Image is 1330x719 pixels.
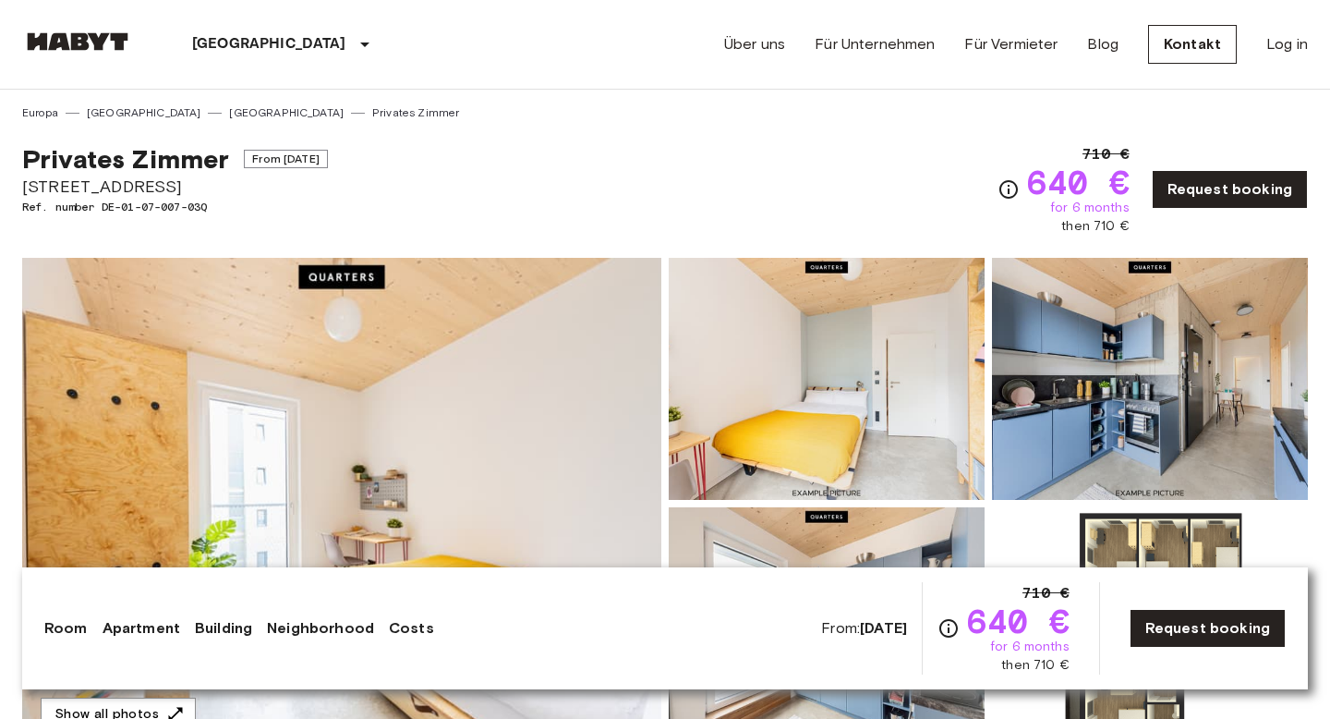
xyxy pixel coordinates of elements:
a: [GEOGRAPHIC_DATA] [229,104,344,121]
a: Blog [1087,33,1118,55]
span: From [DATE] [244,150,328,168]
a: Europa [22,104,58,121]
span: From: [821,618,907,639]
a: Room [44,617,88,640]
span: 640 € [967,604,1070,638]
svg: Check cost overview for full price breakdown. Please note that discounts apply to new joiners onl... [997,178,1020,201]
a: Kontakt [1148,25,1237,64]
span: [STREET_ADDRESS] [22,175,328,199]
span: 710 € [1022,582,1070,604]
svg: Check cost overview for full price breakdown. Please note that discounts apply to new joiners onl... [937,617,960,640]
span: 710 € [1082,143,1130,165]
img: Habyt [22,32,133,51]
a: Request booking [1152,170,1308,209]
a: Über uns [724,33,785,55]
span: for 6 months [1050,199,1130,217]
p: [GEOGRAPHIC_DATA] [192,33,346,55]
span: Privates Zimmer [22,143,229,175]
a: Für Unternehmen [815,33,935,55]
span: then 710 € [1061,217,1130,236]
span: for 6 months [990,638,1070,656]
a: Log in [1266,33,1308,55]
img: Picture of unit DE-01-07-007-03Q [669,258,985,500]
a: Für Vermieter [964,33,1058,55]
span: 640 € [1027,165,1130,199]
a: Privates Zimmer [372,104,459,121]
b: [DATE] [860,619,907,637]
a: Building [195,617,252,640]
a: Costs [389,617,434,640]
a: [GEOGRAPHIC_DATA] [87,104,201,121]
a: Request booking [1130,609,1286,648]
a: Apartment [103,617,180,640]
span: then 710 € [1001,656,1070,675]
a: Neighborhood [267,617,374,640]
span: Ref. number DE-01-07-007-03Q [22,199,328,215]
img: Picture of unit DE-01-07-007-03Q [992,258,1308,500]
